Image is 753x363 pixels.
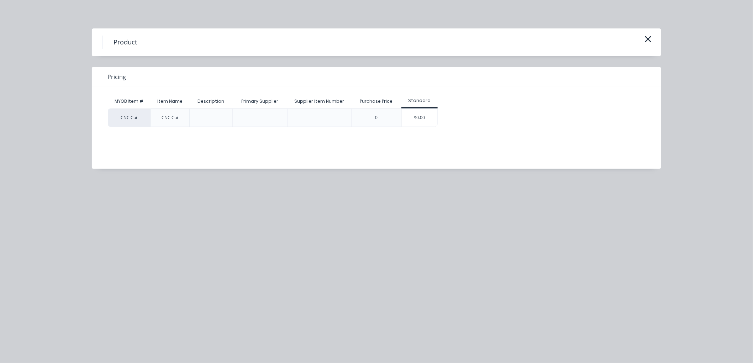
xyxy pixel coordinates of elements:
[375,114,378,121] div: 0
[108,94,151,108] div: MYOB Item #
[162,114,178,121] div: CNC Cut
[102,36,148,49] h4: Product
[152,92,188,110] div: Item Name
[402,109,437,127] div: $0.00
[236,92,284,110] div: Primary Supplier
[108,108,151,127] div: CNC Cut
[401,97,438,104] div: Standard
[354,92,399,110] div: Purchase Price
[107,73,126,81] span: Pricing
[289,92,350,110] div: Supplier Item Number
[192,92,230,110] div: Description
